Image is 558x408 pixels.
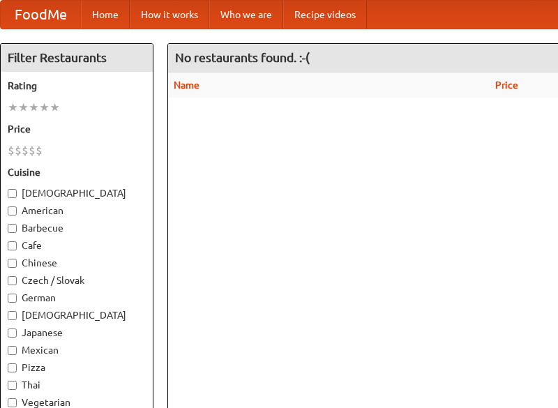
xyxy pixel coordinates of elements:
label: Thai [8,378,146,392]
input: American [8,206,17,216]
li: ★ [50,100,60,115]
li: $ [15,143,22,158]
li: $ [36,143,43,158]
input: German [8,294,17,303]
ng-pluralize: No restaurants found. :-( [175,51,310,64]
a: Name [174,80,199,91]
label: Chinese [8,256,146,270]
li: ★ [8,100,18,115]
h5: Rating [8,79,146,93]
a: Who we are [209,1,283,29]
h4: Filter Restaurants [1,44,153,72]
input: Pizza [8,363,17,372]
input: Chinese [8,259,17,268]
h5: Cuisine [8,165,146,179]
input: Japanese [8,328,17,338]
li: $ [22,143,29,158]
label: [DEMOGRAPHIC_DATA] [8,186,146,200]
input: Thai [8,381,17,390]
a: Price [495,80,518,91]
label: Japanese [8,326,146,340]
label: Mexican [8,343,146,357]
label: [DEMOGRAPHIC_DATA] [8,308,146,322]
label: American [8,204,146,218]
li: $ [29,143,36,158]
input: [DEMOGRAPHIC_DATA] [8,311,17,320]
a: Home [81,1,130,29]
li: ★ [29,100,39,115]
h5: Price [8,122,146,136]
label: Czech / Slovak [8,273,146,287]
input: Czech / Slovak [8,276,17,285]
label: Barbecue [8,221,146,235]
input: Mexican [8,346,17,355]
a: FoodMe [1,1,81,29]
input: [DEMOGRAPHIC_DATA] [8,189,17,198]
a: Recipe videos [283,1,367,29]
li: ★ [18,100,29,115]
li: $ [8,143,15,158]
a: How it works [130,1,209,29]
label: German [8,291,146,305]
label: Pizza [8,361,146,375]
input: Barbecue [8,224,17,233]
input: Vegetarian [8,398,17,407]
li: ★ [39,100,50,115]
label: Cafe [8,239,146,252]
input: Cafe [8,241,17,250]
